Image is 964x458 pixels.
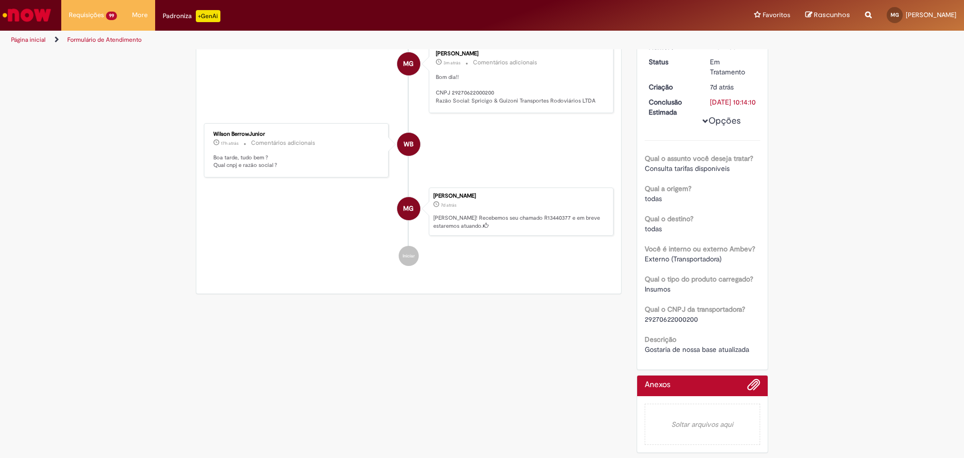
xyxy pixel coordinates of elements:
[814,10,850,20] span: Rascunhos
[204,33,614,276] ul: Histórico de tíquete
[763,10,790,20] span: Favoritos
[641,82,703,92] dt: Criação
[213,131,381,137] div: Wilson BerrowJunior
[645,254,721,263] span: Externo (Transportadora)
[645,184,691,193] b: Qual a origem?
[645,154,753,163] b: Qual o assunto você deseja tratar?
[645,274,753,284] b: Qual o tipo do produto carregado?
[397,133,420,156] div: Wilson BerrowJunior
[645,315,698,324] span: 29270622000200
[645,335,676,344] b: Descrição
[443,60,460,66] time: 29/08/2025 09:10:50
[645,345,749,354] span: Gostaria de nossa base atualizada
[221,140,238,146] span: 17h atrás
[710,82,734,91] span: 7d atrás
[645,224,662,233] span: todas
[645,244,755,253] b: Você é interno ou externo Ambev?
[645,194,662,203] span: todas
[436,73,603,105] p: Bom dia!! CNPJ 29270622000200 Razão Social: Spricigo & Guizoni Transportes Rodoviários LTDA
[397,197,420,220] div: Marcos guizoni
[67,36,142,44] a: Formulário de Atendimento
[403,52,414,76] span: MG
[436,51,603,57] div: [PERSON_NAME]
[404,132,414,156] span: WB
[8,31,635,49] ul: Trilhas de página
[645,285,670,294] span: Insumos
[163,10,220,22] div: Padroniza
[710,82,757,92] div: 22/08/2025 15:14:05
[69,10,104,20] span: Requisições
[473,58,537,67] small: Comentários adicionais
[805,11,850,20] a: Rascunhos
[906,11,956,19] span: [PERSON_NAME]
[641,57,703,67] dt: Status
[433,193,608,199] div: [PERSON_NAME]
[710,57,757,77] div: Em Tratamento
[710,97,757,107] div: [DATE] 10:14:10
[645,164,730,173] span: Consulta tarifas disponíveis
[645,381,670,390] h2: Anexos
[641,97,703,117] dt: Conclusão Estimada
[645,214,693,223] b: Qual o destino?
[1,5,53,25] img: ServiceNow
[433,214,608,230] p: [PERSON_NAME]! Recebemos seu chamado R13440377 e em breve estaremos atuando.
[196,10,220,22] p: +GenAi
[645,305,745,314] b: Qual o CNPJ da transportadora?
[251,139,315,147] small: Comentários adicionais
[443,60,460,66] span: 3m atrás
[645,404,761,445] em: Soltar arquivos aqui
[891,12,899,18] span: MG
[403,197,414,221] span: MG
[132,10,148,20] span: More
[441,202,456,208] span: 7d atrás
[441,202,456,208] time: 22/08/2025 15:14:05
[397,52,420,75] div: Marcos guizoni
[710,82,734,91] time: 22/08/2025 15:14:05
[204,188,614,236] li: Marcos guizoni
[213,154,381,169] p: Boa tarde, tudo bem ? Qual cnpj e razão social ?
[106,12,117,20] span: 99
[747,378,760,396] button: Adicionar anexos
[11,36,46,44] a: Página inicial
